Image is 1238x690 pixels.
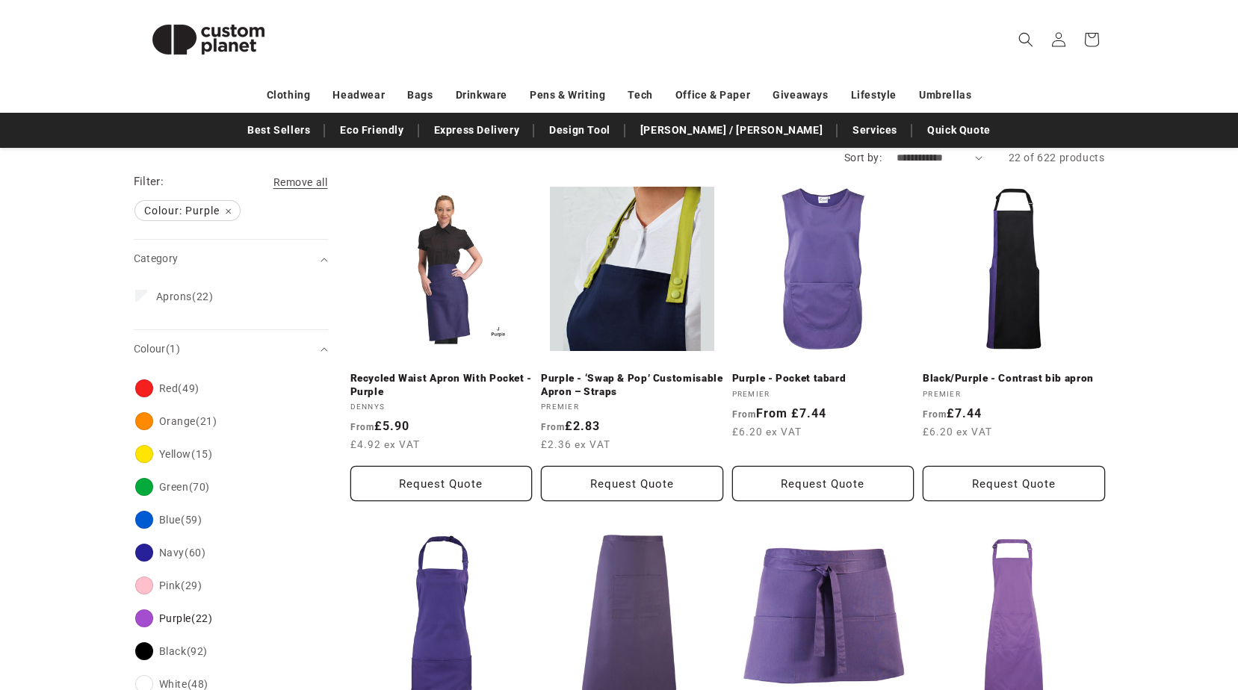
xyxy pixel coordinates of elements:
a: Bags [407,82,433,108]
a: Quick Quote [920,117,998,143]
span: (1) [166,343,180,355]
a: Clothing [267,82,311,108]
span: (22) [156,290,214,303]
button: Request Quote [923,466,1105,501]
a: Express Delivery [427,117,527,143]
button: Request Quote [350,466,533,501]
span: Colour [134,343,181,355]
a: Giveaways [773,82,828,108]
a: Remove all [273,173,328,192]
a: Black/Purple - Contrast bib apron [923,372,1105,385]
a: Drinkware [456,82,507,108]
label: Sort by: [844,152,882,164]
summary: Search [1009,23,1042,56]
h2: Filter: [134,173,164,190]
a: Colour: Purple [134,201,241,220]
span: Colour: Purple [135,201,240,220]
a: [PERSON_NAME] / [PERSON_NAME] [633,117,830,143]
span: 22 of 622 products [1009,152,1105,164]
a: Services [845,117,905,143]
span: Aprons [156,290,193,302]
a: Office & Paper [675,82,750,108]
span: Category [134,252,179,264]
summary: Category (0 selected) [134,240,328,278]
img: Custom Planet [134,6,283,73]
iframe: Chat Widget [988,529,1238,690]
summary: Colour (1 selected) [134,330,328,368]
a: Eco Friendly [332,117,411,143]
a: Pens & Writing [530,82,605,108]
button: Request Quote [732,466,914,501]
a: Design Tool [542,117,618,143]
button: Request Quote [541,466,723,501]
a: Headwear [332,82,385,108]
a: Lifestyle [851,82,897,108]
a: Purple - ‘Swap & Pop’ Customisable Apron – Straps [541,372,723,398]
a: Purple - Pocket tabard [732,372,914,385]
a: Tech [628,82,652,108]
span: Remove all [273,176,328,188]
a: Umbrellas [919,82,971,108]
a: Recycled Waist Apron With Pocket - Purple [350,372,533,398]
a: Best Sellers [240,117,318,143]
